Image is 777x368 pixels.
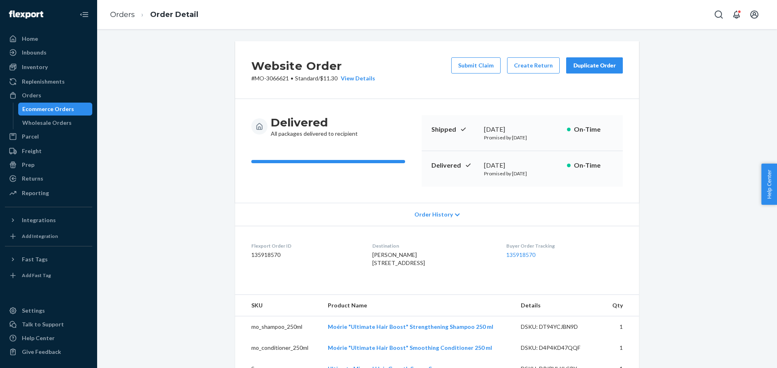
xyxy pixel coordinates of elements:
span: Order History [414,210,453,219]
a: Talk to Support [5,318,92,331]
div: Duplicate Order [573,61,616,69]
h3: Delivered [271,115,358,130]
button: Open account menu [746,6,762,23]
ol: breadcrumbs [104,3,205,27]
div: Talk to Support [22,320,64,328]
div: All packages delivered to recipient [271,115,358,138]
h2: Website Order [251,57,375,74]
p: Promised by [DATE] [484,170,560,177]
p: Shipped [431,125,478,134]
div: Give Feedback [22,348,61,356]
button: View Details [338,74,375,82]
div: Prep [22,161,34,169]
p: Promised by [DATE] [484,134,560,141]
button: Close Navigation [76,6,92,23]
div: Reporting [22,189,49,197]
span: • [291,75,293,82]
p: On-Time [574,125,613,134]
div: Replenishments [22,78,65,86]
a: Parcel [5,130,92,143]
a: Home [5,32,92,45]
a: Ecommerce Orders [18,103,93,116]
div: Orders [22,91,41,99]
div: Integrations [22,216,56,224]
a: Wholesale Orders [18,116,93,129]
span: Standard [295,75,318,82]
button: Open Search Box [711,6,727,23]
p: Delivered [431,161,478,170]
td: 1 [603,337,639,358]
div: Fast Tags [22,255,48,263]
a: Reporting [5,187,92,200]
div: Inbounds [22,48,47,57]
button: Submit Claim [451,57,501,74]
dt: Flexport Order ID [251,242,359,249]
button: Integrations [5,214,92,227]
div: DSKU: DT94YCJBN9D [521,323,597,331]
a: Prep [5,158,92,171]
div: [DATE] [484,125,560,134]
button: Duplicate Order [566,57,623,74]
dt: Destination [372,242,493,249]
div: Settings [22,307,45,315]
div: Help Center [22,334,55,342]
th: SKU [235,295,321,316]
a: Help Center [5,332,92,345]
div: Wholesale Orders [22,119,72,127]
div: Inventory [22,63,48,71]
a: Inventory [5,61,92,74]
a: Add Integration [5,230,92,243]
a: Settings [5,304,92,317]
a: Replenishments [5,75,92,88]
dt: Buyer Order Tracking [506,242,623,249]
button: Open notifications [728,6,745,23]
a: Freight [5,145,92,158]
a: Add Fast Tag [5,269,92,282]
button: Give Feedback [5,345,92,358]
div: [DATE] [484,161,560,170]
td: mo_shampoo_250ml [235,316,321,338]
div: DSKU: D4P4KD47QQF [521,344,597,352]
img: Flexport logo [9,11,43,19]
div: Freight [22,147,42,155]
p: # MO-3066621 / $11.30 [251,74,375,82]
th: Product Name [321,295,514,316]
dd: 135918570 [251,251,359,259]
a: 135918570 [506,251,535,258]
th: Qty [603,295,639,316]
a: Orders [5,89,92,102]
td: mo_conditioner_250ml [235,337,321,358]
a: Moérie "Ultimate Hair Boost" Strengthening Shampoo 250 ml [328,323,493,330]
div: Ecommerce Orders [22,105,74,113]
button: Fast Tags [5,253,92,266]
div: Parcel [22,132,39,141]
a: Orders [110,10,135,19]
a: Order Detail [150,10,198,19]
a: Moérie "Ultimate Hair Boost" Smoothing Conditioner 250 ml [328,344,492,351]
div: Returns [22,175,43,183]
p: On-Time [574,161,613,170]
span: [PERSON_NAME] [STREET_ADDRESS] [372,251,425,266]
a: Inbounds [5,46,92,59]
button: Help Center [761,164,777,205]
div: Add Integration [22,233,58,240]
div: Home [22,35,38,43]
a: Returns [5,172,92,185]
button: Create Return [507,57,560,74]
td: 1 [603,316,639,338]
th: Details [514,295,603,316]
div: Add Fast Tag [22,272,51,279]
